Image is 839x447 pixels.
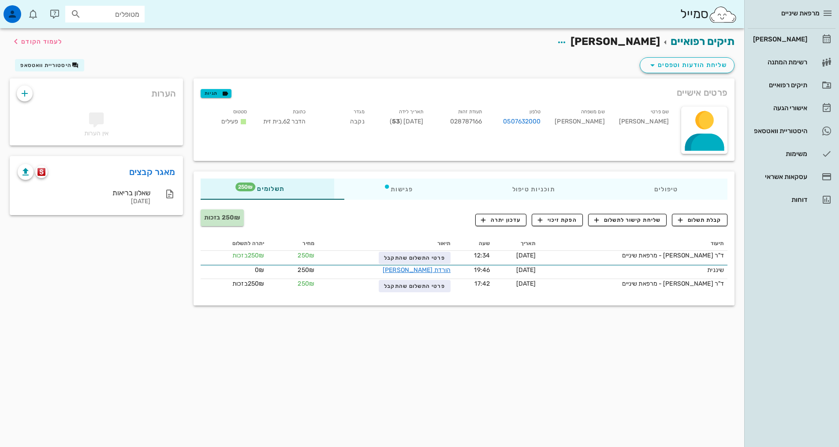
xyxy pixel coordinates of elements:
[588,214,667,226] button: שליחת קישור לתשלום
[379,252,451,264] button: פרטי התשלום שהתקבל
[454,237,493,251] th: שעה
[622,252,724,259] span: ד"ר [PERSON_NAME] - מרפאת שיניים
[10,78,183,104] div: הערות
[751,173,807,180] div: עסקאות אשראי
[604,179,727,200] div: טיפולים
[26,7,31,12] span: תג
[781,9,820,17] span: מרפאת שיניים
[390,118,423,125] span: [DATE] ( )
[748,143,835,164] a: משימות
[379,280,451,292] button: פרטי התשלום שהתקבל
[383,266,451,274] a: הורדת [PERSON_NAME]
[530,109,541,115] small: טלפון
[298,252,314,259] span: 250₪
[458,109,482,115] small: תעודת זהות
[450,118,482,125] span: 028787166
[748,166,835,187] a: עסקאות אשראי
[354,109,364,115] small: מגדר
[18,198,150,205] div: [DATE]
[647,60,727,71] span: שליחת הודעות וטפסים
[232,240,264,246] span: יתרה לתשלום
[282,118,283,125] span: ,
[671,35,735,48] a: תיקים רפואיים
[384,283,445,289] span: פרטי התשלום שהתקבל
[474,266,490,274] span: 19:46
[84,130,108,137] span: אין הערות
[293,109,306,115] small: כתובת
[201,237,268,251] th: יתרה לתשלום
[516,252,536,259] span: [DATE]
[37,168,46,176] img: scanora logo
[751,150,807,157] div: משימות
[751,82,807,89] div: תיקים רפואיים
[282,118,306,125] span: הדבר 62
[384,255,445,261] span: פרטי התשלום שהתקבל
[392,118,400,125] strong: 53
[298,266,314,274] span: 250₪
[35,166,48,178] button: scanora logo
[302,240,314,246] span: מחיר
[201,89,231,98] button: תגיות
[129,165,175,179] a: מאגר קבצים
[474,252,490,259] span: 12:34
[748,97,835,119] a: אישורי הגעה
[751,36,807,43] div: [PERSON_NAME]
[15,59,84,71] button: היסטוריית וואטסאפ
[581,109,605,115] small: שם משפחה
[516,266,536,274] span: [DATE]
[474,280,490,287] span: 17:42
[232,252,248,259] span: בזכות
[640,57,735,73] button: שליחת הודעות וטפסים
[318,237,454,251] th: תיאור
[612,105,676,132] div: [PERSON_NAME]
[516,280,536,287] span: [DATE]
[672,214,727,226] button: קבלת תשלום
[751,59,807,66] div: רשימת המתנה
[571,35,660,48] span: [PERSON_NAME]
[711,240,724,246] span: תיעוד
[298,280,314,287] span: 250₪
[263,118,282,125] span: בית זית
[399,109,423,115] small: תאריך לידה
[748,120,835,142] a: תגהיסטוריית וואטסאפ
[250,186,284,192] span: תשלומים
[204,251,264,260] div: 250₪
[532,214,583,226] button: הפקת זיכוי
[622,280,724,287] span: ד"ר [PERSON_NAME] - מרפאת שיניים
[751,104,807,112] div: אישורי הגעה
[548,105,612,132] div: [PERSON_NAME]
[748,52,835,73] a: רשימת המתנה
[707,266,724,274] span: שיננית
[18,189,150,197] div: שאלון בריאות
[205,89,227,97] span: תגיות
[538,216,577,224] span: הפקת זיכוי
[204,265,264,275] div: 0₪
[232,280,248,287] span: בזכות
[313,105,371,132] div: נקבה
[437,240,451,246] span: תיאור
[594,216,661,224] span: שליחת קישור לתשלום
[268,237,318,251] th: מחיר
[651,109,669,115] small: שם פרטי
[503,117,541,127] a: 0507632000
[708,6,737,23] img: SmileCloud logo
[204,279,264,288] div: 250₪
[479,240,490,246] span: שעה
[493,237,540,251] th: תאריך
[235,183,255,191] span: תג
[20,62,71,68] span: היסטוריית וואטסאפ
[11,34,62,49] button: לעמוד הקודם
[462,179,604,200] div: תוכניות טיפול
[751,127,807,134] div: היסטוריית וואטסאפ
[475,214,527,226] button: עדכון יתרה
[521,240,536,246] span: תאריך
[204,214,240,221] span: 250₪ בזכות
[748,189,835,210] a: דוחות
[21,38,62,45] span: לעמוד הקודם
[334,179,462,200] div: פגישות
[233,109,247,115] small: סטטוס
[221,118,239,125] span: פעילים
[680,5,737,24] div: סמייל
[678,216,722,224] span: קבלת תשלום
[481,216,521,224] span: עדכון יתרה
